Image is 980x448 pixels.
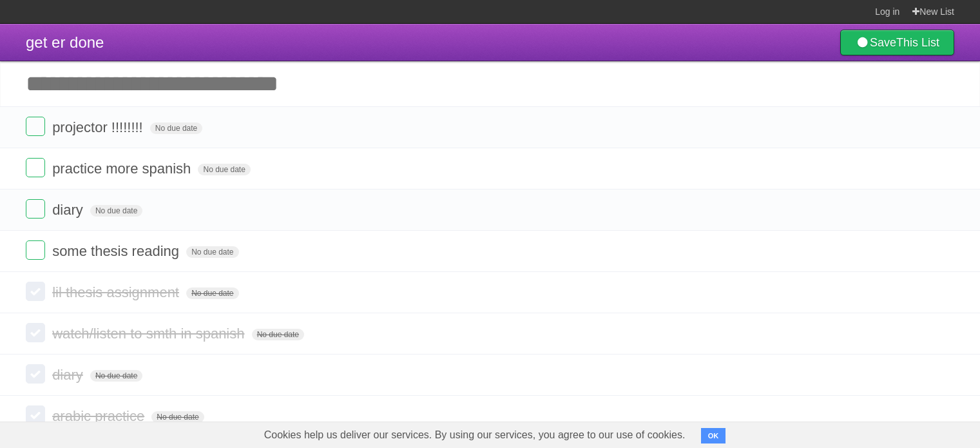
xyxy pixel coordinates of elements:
label: Done [26,364,45,384]
span: projector !!!!!!!! [52,119,146,135]
span: get er done [26,34,104,51]
span: No due date [150,122,202,134]
span: Cookies help us deliver our services. By using our services, you agree to our use of cookies. [251,422,698,448]
label: Done [26,158,45,177]
span: No due date [186,246,238,258]
button: OK [701,428,726,443]
b: This List [896,36,939,49]
label: Done [26,240,45,260]
span: No due date [90,370,142,382]
span: practice more spanish [52,161,194,177]
label: Done [26,117,45,136]
span: No due date [186,287,238,299]
span: No due date [90,205,142,217]
span: diary [52,202,86,218]
label: Done [26,323,45,342]
span: some thesis reading [52,243,182,259]
label: Done [26,405,45,425]
span: arabic practice [52,408,148,424]
span: No due date [151,411,204,423]
span: No due date [198,164,250,175]
span: lil thesis assignment [52,284,182,300]
span: No due date [252,329,304,340]
label: Done [26,282,45,301]
span: diary [52,367,86,383]
span: watch/listen to smth in spanish [52,326,247,342]
label: Done [26,199,45,219]
a: SaveThis List [840,30,954,55]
